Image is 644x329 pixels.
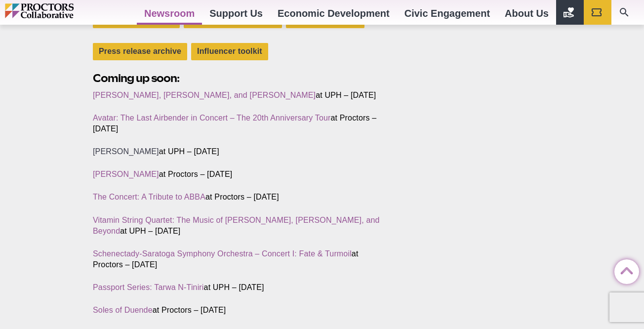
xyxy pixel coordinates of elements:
[93,147,159,156] a: [PERSON_NAME]
[93,282,383,293] p: at UPH – [DATE]
[191,43,268,60] a: Influencer toolkit
[93,170,159,178] a: [PERSON_NAME]
[93,216,380,235] a: Vitamin String Quartet: The Music of [PERSON_NAME], [PERSON_NAME], and Beyond
[5,3,116,18] img: Proctors logo
[406,121,554,245] iframe: Advertisement
[93,146,383,157] p: at UPH – [DATE]
[93,283,204,291] a: Passport Series: Tarwa N-Tiniri
[93,71,383,86] h2: Coming up soon:
[93,113,383,134] p: at Proctors – [DATE]
[93,306,153,314] a: Soles of Duende
[93,91,316,99] a: [PERSON_NAME], [PERSON_NAME], and [PERSON_NAME]
[93,249,352,258] a: Schenectady-Saratoga Symphony Orchestra – Concert I: Fate & Turmoil
[93,192,383,203] p: at Proctors – [DATE]
[93,90,383,101] p: at UPH – [DATE]
[93,114,331,122] a: Avatar: The Last Airbender in Concert – The 20th Anniversary Tour
[93,43,187,60] a: Press release archive
[93,193,205,201] a: The Concert: A Tribute to ABBA
[93,215,383,237] p: at UPH – [DATE]
[93,248,383,270] p: at Proctors – [DATE]
[93,305,383,316] p: at Proctors – [DATE]
[614,260,634,280] a: Back to Top
[93,169,383,180] p: at Proctors – [DATE]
